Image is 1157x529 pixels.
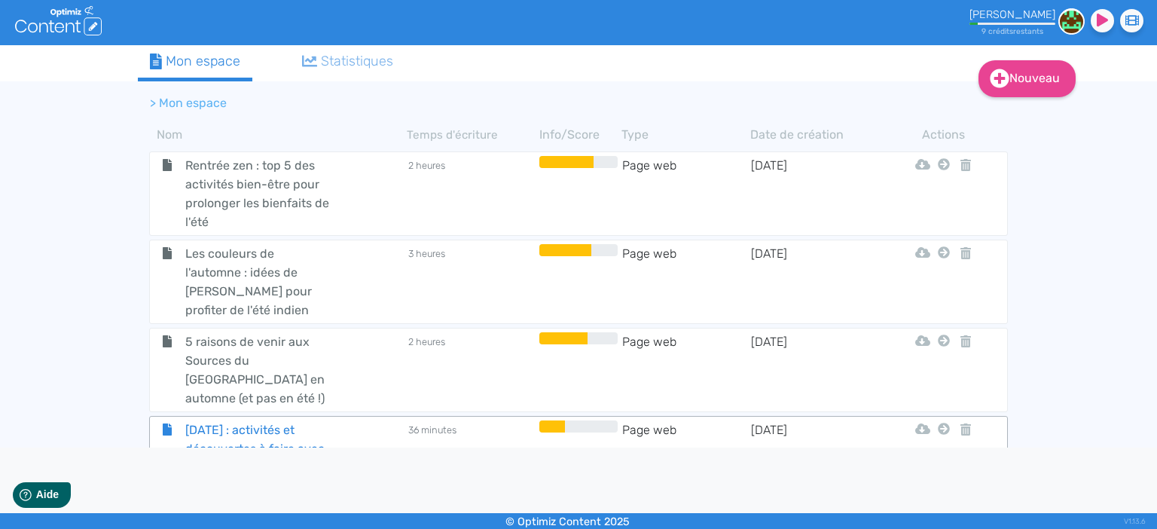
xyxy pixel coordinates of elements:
[750,126,879,144] th: Date de création
[149,126,407,144] th: Nom
[407,126,536,144] th: Temps d'écriture
[174,332,343,408] span: 5 raisons de venir aux Sources du [GEOGRAPHIC_DATA] en automne (et pas en été !)
[621,126,750,144] th: Type
[750,420,879,477] td: [DATE]
[621,332,750,408] td: Page web
[505,515,630,528] small: © Optimiz Content 2025
[978,60,1076,97] a: Nouveau
[969,8,1055,21] div: [PERSON_NAME]
[174,244,343,320] span: Les couleurs de l'automne : idées de [PERSON_NAME] pour profiter de l'été indien
[174,420,343,477] span: [DATE] : activités et découvertes à faire avec les enfants
[174,156,343,231] span: Rentrée zen : top 5 des activités bien-être pour prolonger les bienfaits de l'été
[750,332,879,408] td: [DATE]
[407,332,536,408] td: 2 heures
[934,126,954,144] th: Actions
[621,156,750,231] td: Page web
[407,244,536,320] td: 3 heures
[621,244,750,320] td: Page web
[1058,8,1085,35] img: c196cae49c909dfeeae31401f57600bd
[1124,513,1146,529] div: V1.13.6
[407,156,536,231] td: 2 heures
[150,51,240,72] div: Mon espace
[750,244,879,320] td: [DATE]
[536,126,621,144] th: Info/Score
[302,51,394,72] div: Statistiques
[1009,26,1013,36] span: s
[981,26,1043,36] small: 9 crédit restant
[621,420,750,477] td: Page web
[1039,26,1043,36] span: s
[290,45,406,78] a: Statistiques
[138,45,252,81] a: Mon espace
[138,85,891,121] nav: breadcrumb
[407,420,536,477] td: 36 minutes
[150,94,227,112] li: > Mon espace
[750,156,879,231] td: [DATE]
